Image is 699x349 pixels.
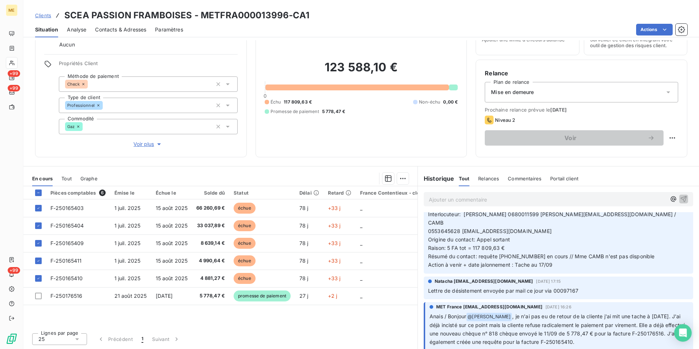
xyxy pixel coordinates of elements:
span: Prochaine relance prévue le [485,107,678,113]
input: Ajouter une valeur [83,123,88,130]
input: Ajouter une valeur [88,81,94,87]
button: Suivant [148,331,185,347]
button: Actions [636,24,673,35]
span: Clients [35,12,51,18]
span: Contacts & Adresses [95,26,146,33]
span: Propriétés Client [59,60,238,71]
span: Commentaires [508,176,541,181]
button: Voir [485,130,664,146]
div: Open Intercom Messenger [674,324,692,342]
span: Tout [459,176,470,181]
span: 5 778,47 € [196,292,225,300]
span: MET France [EMAIL_ADDRESS][DOMAIN_NAME] [436,304,543,310]
h6: Relance [485,69,678,78]
span: échue [234,255,256,266]
span: F-250176516 [50,293,83,299]
div: Échue le [156,190,188,196]
span: +33 j [328,275,341,281]
span: 1 juil. 2025 [114,258,141,264]
span: 78 j [299,258,309,264]
div: Pièces comptables [50,189,106,196]
span: promesse de paiement [234,290,291,301]
span: _ [360,205,362,211]
span: +2 j [328,293,337,299]
div: Solde dû [196,190,225,196]
span: Action à venir + date jalonnement : Tache au 17/09 [428,262,553,268]
span: [DATE] 17:15 [536,279,561,284]
span: Anais / Bonjour [430,313,466,319]
span: échue [234,273,256,284]
span: Mise en demeure [491,89,534,96]
span: +99 [8,70,20,77]
span: 15 août 2025 [156,275,188,281]
span: +99 [8,85,20,91]
span: 78 j [299,240,309,246]
span: 1 juil. 2025 [114,275,141,281]
span: 66 260,69 € [196,204,225,212]
span: 78 j [299,222,309,229]
span: _ [360,240,362,246]
span: 117 809,63 € [284,99,312,105]
span: 21 août 2025 [114,293,147,299]
span: Raison: 5 FA tot = 117 809,63 € [428,245,505,251]
span: Tout [61,176,72,181]
span: Natacha [EMAIL_ADDRESS][DOMAIN_NAME] [435,278,533,285]
span: En cours [32,176,53,181]
div: Délai [299,190,319,196]
span: Situation [35,26,58,33]
span: +33 j [328,258,341,264]
span: Analyse [67,26,86,33]
span: Non-échu [419,99,440,105]
span: 78 j [299,275,309,281]
div: Émise le [114,190,147,196]
a: Clients [35,12,51,19]
span: _ [360,293,362,299]
span: _ [360,258,362,264]
span: 4 990,64 € [196,257,225,264]
button: Voir plus [59,140,238,148]
span: échue [234,220,256,231]
span: 1 juil. 2025 [114,240,141,246]
span: Résumé du contact: requête [PHONE_NUMBER] en cours // Mme CAMB n'est pas disponible [428,253,654,259]
img: Logo LeanPay [6,333,18,345]
span: F-250165410 [50,275,83,281]
span: Lettre de désistement envoyée par mail ce jour via 00097167 [428,288,578,294]
span: Échu [271,99,281,105]
div: Retard [328,190,351,196]
span: Check [67,82,80,86]
div: Statut [234,190,291,196]
span: échue [234,203,256,214]
span: 5 778,47 € [322,108,345,115]
span: @ [PERSON_NAME] [466,313,512,321]
span: F-250165411 [50,258,82,264]
span: Graphe [80,176,98,181]
span: 4 881,27 € [196,275,225,282]
span: Voir [494,135,647,141]
span: Gaz [67,124,75,129]
h3: SCEA PASSION FRAMBOISES - METFRA000013996-CA1 [64,9,309,22]
span: F-250165403 [50,205,84,211]
span: F-250165404 [50,222,84,229]
div: ME [6,4,18,16]
span: +33 j [328,205,341,211]
span: 27 j [299,293,309,299]
span: 25 [38,335,45,343]
div: France Contentieux - cloture [360,190,430,196]
span: 8 639,14 € [196,240,225,247]
span: 15 août 2025 [156,205,188,211]
span: Relances [478,176,499,181]
button: 1 [137,331,148,347]
span: [DATE] [550,107,567,113]
span: Voir plus [133,140,163,148]
span: 6 [99,189,106,196]
span: Niveau 2 [495,117,515,123]
span: , je n'ai pas eu de retour de la cliente j'ai mit une tache à [DATE]. J'ai déjà incisté sur ce po... [430,313,687,345]
span: 33 037,89 € [196,222,225,229]
span: _ [360,275,362,281]
span: 15 août 2025 [156,258,188,264]
span: Promesse de paiement [271,108,319,115]
span: Origine du contact: Appel sortant [428,236,510,243]
span: [DATE] [156,293,173,299]
span: Paramètres [155,26,183,33]
span: 1 juil. 2025 [114,222,141,229]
